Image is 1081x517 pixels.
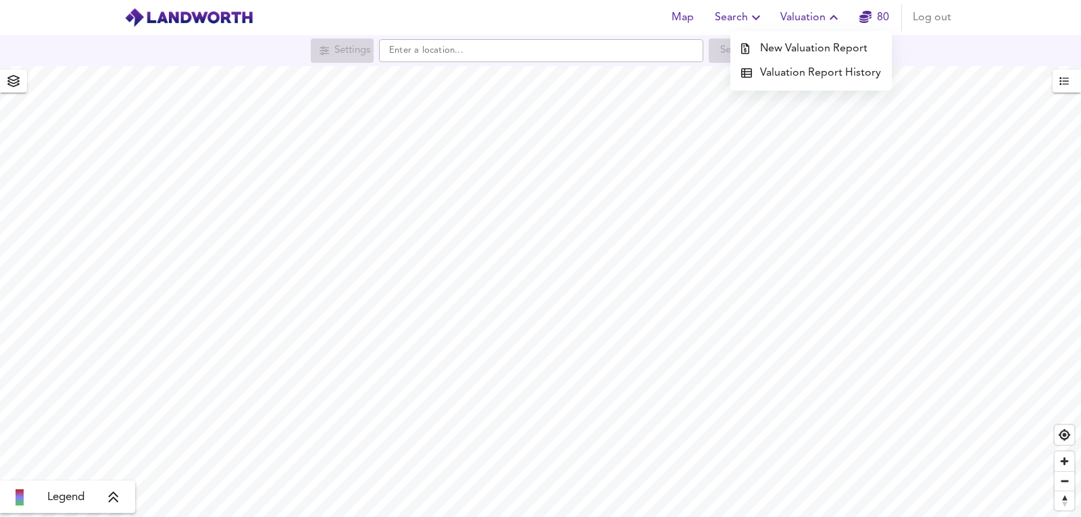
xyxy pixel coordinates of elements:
[715,8,764,27] span: Search
[1055,472,1074,491] span: Zoom out
[661,4,704,31] button: Map
[730,61,892,85] a: Valuation Report History
[1055,451,1074,471] button: Zoom in
[124,7,253,28] img: logo
[907,4,957,31] button: Log out
[1055,491,1074,510] button: Reset bearing to north
[379,39,703,62] input: Enter a location...
[775,4,847,31] button: Valuation
[709,39,770,63] div: Search for a location first or explore the map
[859,8,889,27] a: 80
[853,4,896,31] button: 80
[1055,425,1074,445] button: Find my location
[666,8,699,27] span: Map
[730,36,892,61] a: New Valuation Report
[311,39,374,63] div: Search for a location first or explore the map
[47,489,84,506] span: Legend
[913,8,951,27] span: Log out
[1055,471,1074,491] button: Zoom out
[709,4,770,31] button: Search
[780,8,842,27] span: Valuation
